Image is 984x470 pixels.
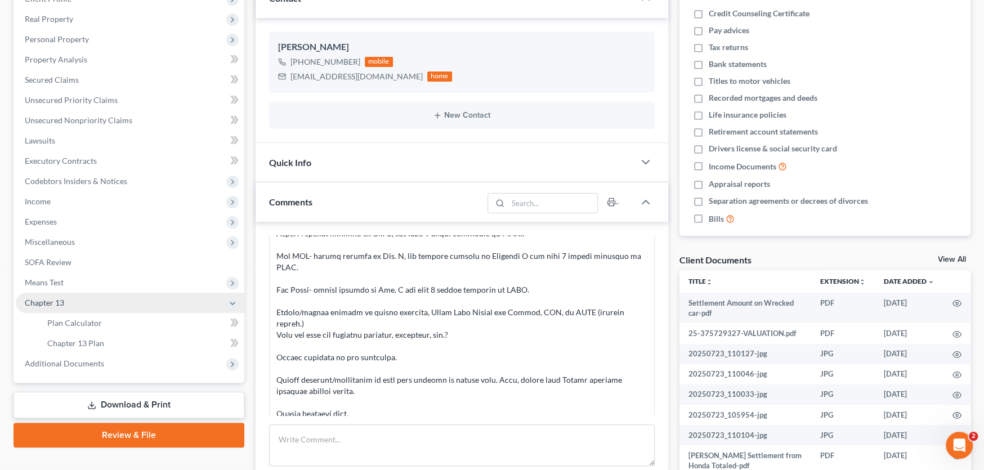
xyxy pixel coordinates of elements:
td: 25-375729327-VALUATION.pdf [679,323,812,343]
td: 20250723_105954-jpg [679,405,812,425]
td: PDF [811,293,875,324]
span: Tax returns [709,42,748,53]
a: Property Analysis [16,50,244,70]
td: JPG [811,405,875,425]
div: [EMAIL_ADDRESS][DOMAIN_NAME] [290,71,423,82]
a: Chapter 13 Plan [38,333,244,353]
td: JPG [811,425,875,445]
td: JPG [811,344,875,364]
a: Lawsuits [16,131,244,151]
span: Recorded mortgages and deeds [709,92,817,104]
a: Secured Claims [16,70,244,90]
td: [DATE] [875,384,943,405]
div: Client Documents [679,254,752,266]
i: unfold_more [706,279,713,285]
span: Means Test [25,277,64,287]
a: Unsecured Priority Claims [16,90,244,110]
td: JPG [811,364,875,384]
td: 20250723_110046-jpg [679,364,812,384]
span: Lawsuits [25,136,55,145]
span: Miscellaneous [25,237,75,247]
a: SOFA Review [16,252,244,272]
span: Life insurance policies [709,109,786,120]
span: Bills [709,213,724,225]
td: [DATE] [875,293,943,324]
td: 20250723_110127-jpg [679,344,812,364]
a: Download & Print [14,392,244,418]
span: Comments [269,196,312,207]
span: Unsecured Nonpriority Claims [25,115,132,125]
span: Income [25,196,51,206]
span: Titles to motor vehicles [709,75,790,87]
span: Income Documents [709,161,776,172]
span: Expenses [25,217,57,226]
div: [PHONE_NUMBER] [290,56,360,68]
span: Personal Property [25,34,89,44]
input: Search... [508,194,597,213]
div: mobile [365,57,393,67]
a: View All [938,256,966,263]
td: JPG [811,384,875,405]
span: Executory Contracts [25,156,97,165]
span: Chapter 13 [25,298,64,307]
td: [DATE] [875,344,943,364]
span: Separation agreements or decrees of divorces [709,195,868,207]
span: Codebtors Insiders & Notices [25,176,127,186]
span: Drivers license & social security card [709,143,837,154]
span: 2 [969,432,978,441]
span: Credit Counseling Certificate [709,8,809,19]
a: Unsecured Nonpriority Claims [16,110,244,131]
i: unfold_more [859,279,866,285]
td: Settlement Amount on Wrecked car-pdf [679,293,812,324]
td: 20250723_110033-jpg [679,384,812,405]
td: [DATE] [875,323,943,343]
span: Chapter 13 Plan [47,338,104,348]
div: home [427,71,452,82]
td: [DATE] [875,425,943,445]
td: [DATE] [875,364,943,384]
td: PDF [811,323,875,343]
a: Titleunfold_more [688,277,713,285]
span: Appraisal reports [709,178,770,190]
a: Executory Contracts [16,151,244,171]
span: Additional Documents [25,359,104,368]
span: Real Property [25,14,73,24]
span: Unsecured Priority Claims [25,95,118,105]
span: Retirement account statements [709,126,818,137]
a: Extensionunfold_more [820,277,866,285]
a: Date Added expand_more [884,277,934,285]
span: Bank statements [709,59,767,70]
span: Pay advices [709,25,749,36]
span: Quick Info [269,157,311,168]
span: Property Analysis [25,55,87,64]
span: SOFA Review [25,257,71,267]
a: Review & File [14,423,244,447]
a: Plan Calculator [38,313,244,333]
td: [DATE] [875,405,943,425]
span: Plan Calculator [47,318,102,328]
i: expand_more [928,279,934,285]
button: New Contact [278,111,646,120]
iframe: Intercom live chat [946,432,973,459]
div: [PERSON_NAME] [278,41,646,54]
td: 20250723_110104-jpg [679,425,812,445]
span: Secured Claims [25,75,79,84]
